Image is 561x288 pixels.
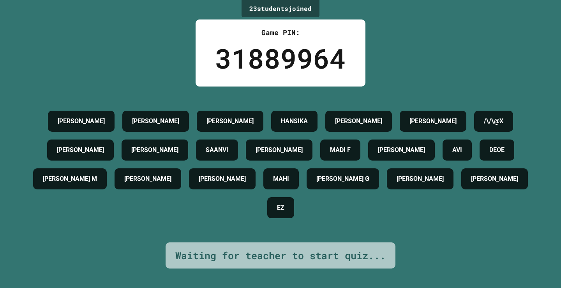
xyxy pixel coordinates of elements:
[175,248,386,263] div: Waiting for teacher to start quiz...
[330,145,351,155] h4: MADI F
[58,117,105,126] h4: [PERSON_NAME]
[131,145,178,155] h4: [PERSON_NAME]
[215,38,346,79] div: 31889964
[378,145,425,155] h4: [PERSON_NAME]
[43,174,97,184] h4: [PERSON_NAME] M
[206,145,228,155] h4: SAANVI
[124,174,171,184] h4: [PERSON_NAME]
[132,117,179,126] h4: [PERSON_NAME]
[199,174,246,184] h4: [PERSON_NAME]
[273,174,289,184] h4: MAHI
[206,117,254,126] h4: [PERSON_NAME]
[277,203,284,212] h4: EZ
[409,117,457,126] h4: [PERSON_NAME]
[335,117,382,126] h4: [PERSON_NAME]
[489,145,505,155] h4: DEOE
[452,145,462,155] h4: AVI
[471,174,518,184] h4: [PERSON_NAME]
[281,117,308,126] h4: HANSIKA
[57,145,104,155] h4: [PERSON_NAME]
[256,145,303,155] h4: [PERSON_NAME]
[215,27,346,38] div: Game PIN:
[484,117,503,126] h4: /\/\@X
[397,174,444,184] h4: [PERSON_NAME]
[316,174,369,184] h4: [PERSON_NAME] G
